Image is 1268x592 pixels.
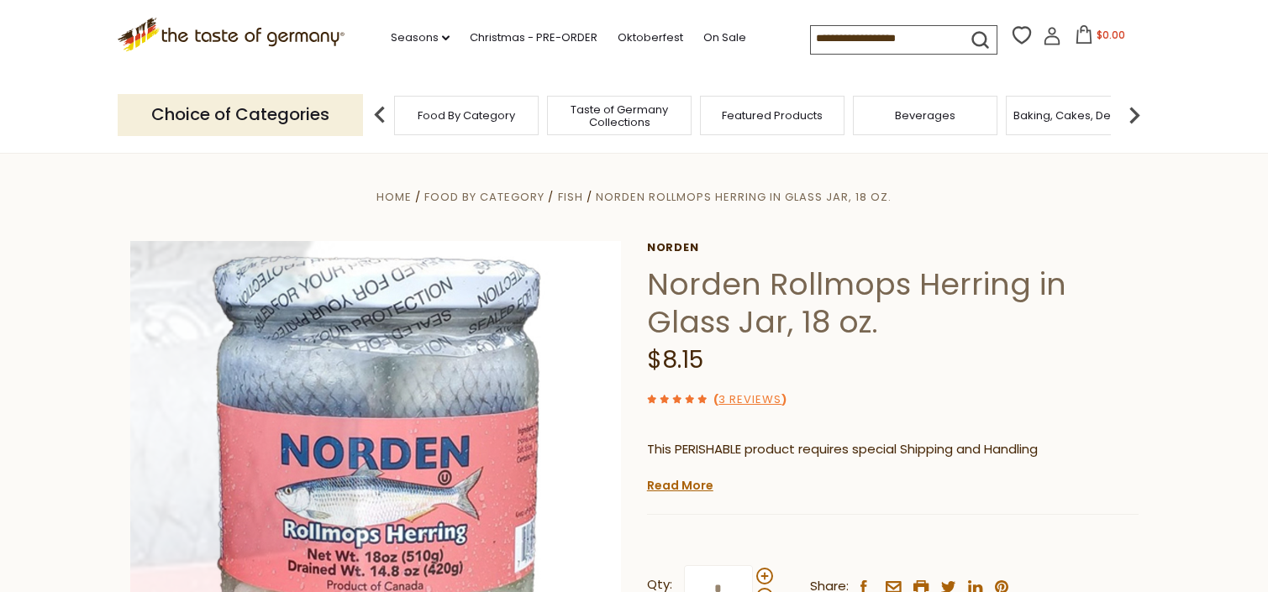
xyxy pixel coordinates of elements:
a: Food By Category [424,189,545,205]
a: Beverages [895,109,955,122]
h1: Norden Rollmops Herring in Glass Jar, 18 oz. [647,265,1139,341]
a: Read More [647,477,713,494]
span: ( ) [713,391,787,407]
a: Food By Category [418,109,515,122]
a: Home [376,189,412,205]
a: Norden Rollmops Herring in Glass Jar, 18 oz. [596,189,892,205]
a: Baking, Cakes, Desserts [1013,109,1144,122]
a: Oktoberfest [618,29,683,47]
a: 3 Reviews [718,391,781,409]
a: Taste of Germany Collections [552,103,687,128]
p: Choice of Categories [118,94,363,135]
span: $8.15 [647,343,703,376]
a: On Sale [703,29,746,47]
a: Fish [558,189,583,205]
a: Seasons [391,29,450,47]
img: next arrow [1118,98,1151,132]
a: Norden [647,241,1139,254]
button: $0.00 [1065,25,1136,50]
li: We will ship this product in heat-protective packaging and ice. [663,473,1139,494]
span: $0.00 [1097,28,1125,42]
img: previous arrow [363,98,397,132]
a: Christmas - PRE-ORDER [470,29,597,47]
a: Featured Products [722,109,823,122]
p: This PERISHABLE product requires special Shipping and Handling [647,439,1139,460]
